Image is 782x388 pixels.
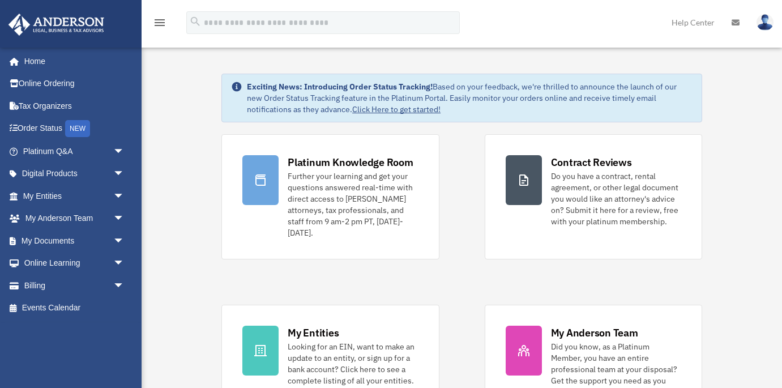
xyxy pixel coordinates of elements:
div: My Entities [288,326,339,340]
div: My Anderson Team [551,326,638,340]
span: arrow_drop_down [113,140,136,163]
div: Further your learning and get your questions answered real-time with direct access to [PERSON_NAM... [288,170,418,238]
span: arrow_drop_down [113,274,136,297]
a: Platinum Q&Aarrow_drop_down [8,140,142,163]
a: My Documentsarrow_drop_down [8,229,142,252]
a: Online Learningarrow_drop_down [8,252,142,275]
span: arrow_drop_down [113,229,136,253]
span: arrow_drop_down [113,185,136,208]
a: Order StatusNEW [8,117,142,140]
div: Platinum Knowledge Room [288,155,413,169]
img: User Pic [757,14,774,31]
a: Home [8,50,136,73]
a: My Anderson Teamarrow_drop_down [8,207,142,230]
a: Platinum Knowledge Room Further your learning and get your questions answered real-time with dire... [221,134,439,259]
div: Contract Reviews [551,155,632,169]
a: Contract Reviews Do you have a contract, rental agreement, or other legal document you would like... [485,134,702,259]
a: Events Calendar [8,297,142,319]
div: NEW [65,120,90,137]
strong: Exciting News: Introducing Order Status Tracking! [247,82,433,92]
i: menu [153,16,166,29]
img: Anderson Advisors Platinum Portal [5,14,108,36]
span: arrow_drop_down [113,207,136,231]
i: search [189,15,202,28]
span: arrow_drop_down [113,163,136,186]
a: Billingarrow_drop_down [8,274,142,297]
div: Looking for an EIN, want to make an update to an entity, or sign up for a bank account? Click her... [288,341,418,386]
a: Online Ordering [8,73,142,95]
a: Tax Organizers [8,95,142,117]
a: My Entitiesarrow_drop_down [8,185,142,207]
a: Click Here to get started! [352,104,441,114]
a: Digital Productsarrow_drop_down [8,163,142,185]
span: arrow_drop_down [113,252,136,275]
div: Based on your feedback, we're thrilled to announce the launch of our new Order Status Tracking fe... [247,81,693,115]
div: Do you have a contract, rental agreement, or other legal document you would like an attorney's ad... [551,170,681,227]
a: menu [153,20,166,29]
